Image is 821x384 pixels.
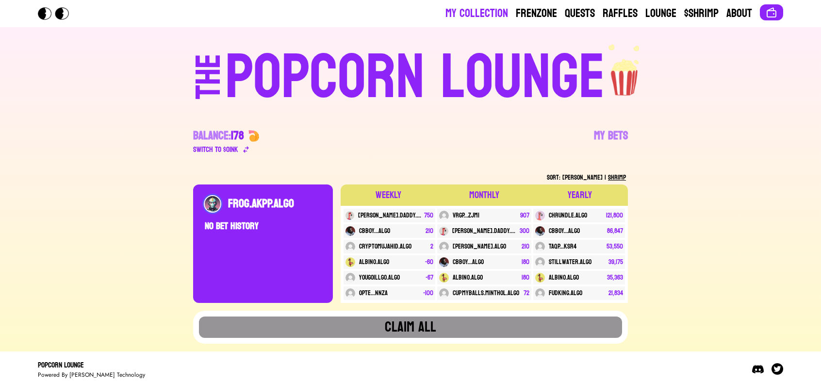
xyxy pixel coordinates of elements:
[228,196,321,212] div: FROG.AKPP.ALGO
[608,288,623,298] div: 21,834
[205,212,321,241] div: No bet history
[359,226,390,236] div: cbboy...algo
[549,257,591,267] div: stillwater.algo
[772,363,783,375] img: Twitter
[603,6,638,21] a: Raffles
[607,242,623,251] div: 53,550
[199,317,622,338] button: Claim all
[726,6,752,21] a: About
[549,273,579,283] div: albino.algo
[191,54,226,118] div: THE
[453,242,506,251] div: [PERSON_NAME].algo
[752,363,764,375] img: Discord
[453,288,519,298] div: cupmyballs.minthol.algo
[453,211,479,220] div: VRGP...ZJMI
[112,43,709,109] a: THEPOPCORN LOUNGEpopcorn
[524,288,529,298] div: 72
[549,211,587,220] div: chrundle.algo
[562,171,603,184] span: [PERSON_NAME]
[359,273,400,283] div: yougoillgo.algo
[766,7,777,18] img: Connect wallet
[38,359,145,371] div: Popcorn Lounge
[594,128,628,155] a: My Bets
[445,6,508,21] a: My Collection
[425,257,433,267] div: -60
[608,257,623,267] div: 39,175
[453,257,484,267] div: cbboy...algo
[522,273,529,283] div: 180
[426,273,433,283] div: -67
[248,130,260,142] img: 🍤
[565,6,595,21] a: Quests
[359,288,388,298] div: OPTE...NNZA
[359,242,411,251] div: cryptomujahid.algo
[549,288,582,298] div: fudking.algo
[684,6,719,21] a: $Shrimp
[38,371,145,379] div: Powered By [PERSON_NAME] Technology
[193,128,244,144] div: Balance:
[605,43,645,97] img: popcorn
[606,211,623,220] div: 121,800
[225,47,605,109] div: POPCORN LOUNGE
[193,144,238,155] div: Switch to $ OINK
[231,125,244,146] span: 178
[568,188,592,202] div: YEARLY
[516,6,557,21] a: Frenzone
[645,6,676,21] a: Lounge
[38,7,77,20] img: Popcorn
[426,226,433,236] div: 210
[376,188,401,202] div: WEEKLY
[522,242,529,251] div: 210
[423,288,433,298] div: -100
[193,171,628,184] div: Sort: |
[607,273,623,283] div: 35,363
[549,242,576,251] div: TAQP...KSR4
[520,211,529,220] div: 907
[522,257,529,267] div: 180
[607,226,623,236] div: 86,847
[453,273,483,283] div: albino.algo
[608,171,626,184] span: SHRIMP
[452,226,518,236] div: [PERSON_NAME].daddy.algo
[549,226,580,236] div: cbboy...algo
[469,188,499,202] div: MONTHLY
[358,211,422,220] div: [PERSON_NAME].daddy.algo
[520,226,529,236] div: 300
[424,211,433,220] div: 750
[430,242,433,251] div: 2
[359,257,389,267] div: albino.algo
